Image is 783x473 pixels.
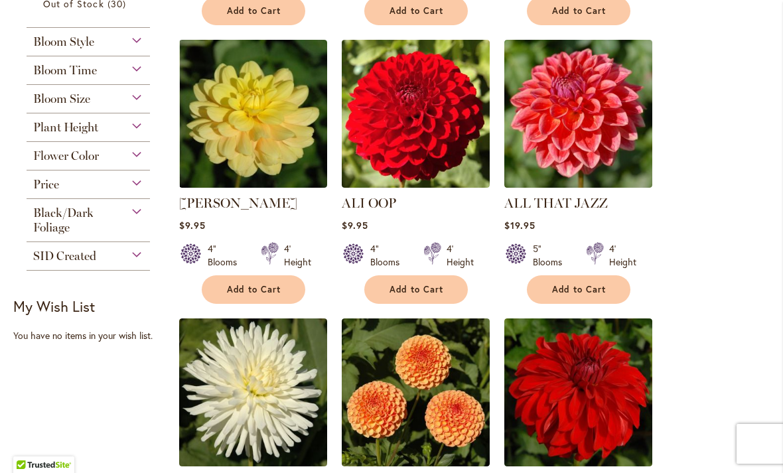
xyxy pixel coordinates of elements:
span: Add to Cart [552,5,606,17]
img: ALL TRIUMPH [179,318,327,466]
span: Black/Dark Foliage [33,206,94,235]
div: 4' Height [609,242,636,269]
img: ALL THAT JAZZ [504,40,652,188]
span: Add to Cart [390,284,444,295]
span: $9.95 [179,219,206,232]
strong: My Wish List [13,297,95,316]
span: Bloom Size [33,92,90,106]
div: 4" Blooms [208,242,245,269]
div: You have no items in your wish list. [13,329,171,342]
a: ALI OOP [342,195,396,211]
button: Add to Cart [364,275,468,304]
div: 4" Blooms [370,242,407,269]
span: Add to Cart [390,5,444,17]
button: Add to Cart [202,275,305,304]
img: ALI OOP [342,40,490,188]
span: $19.95 [504,219,535,232]
span: Bloom Time [33,63,97,78]
div: 4' Height [284,242,311,269]
span: Plant Height [33,120,98,135]
div: 4' Height [447,242,474,269]
span: Add to Cart [227,284,281,295]
img: AHOY MATEY [179,40,327,188]
a: ALL THAT JAZZ [504,195,608,211]
span: Price [33,177,59,192]
button: Add to Cart [527,275,630,304]
a: AMBER QUEEN [342,456,490,469]
a: ALI OOP [342,178,490,190]
img: AMBER QUEEN [342,318,490,466]
a: AHOY MATEY [179,178,327,190]
div: 5" Blooms [533,242,570,269]
img: AMERICAN BEAUTY [504,318,652,466]
iframe: Launch Accessibility Center [10,426,47,463]
span: Add to Cart [227,5,281,17]
a: AMERICAN BEAUTY [504,456,652,469]
span: $9.95 [342,219,368,232]
span: Flower Color [33,149,99,163]
span: SID Created [33,249,96,263]
a: ALL TRIUMPH [179,456,327,469]
a: [PERSON_NAME] [179,195,297,211]
a: ALL THAT JAZZ [504,178,652,190]
span: Bloom Style [33,34,94,49]
span: Add to Cart [552,284,606,295]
